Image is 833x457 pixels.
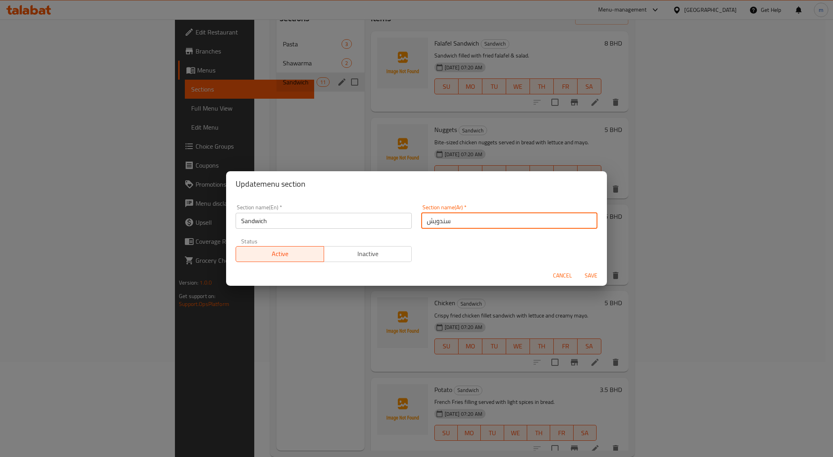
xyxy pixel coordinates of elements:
[421,213,597,229] input: Please enter section name(ar)
[236,246,324,262] button: Active
[236,213,412,229] input: Please enter section name(en)
[236,178,597,190] h2: Update menu section
[578,268,604,283] button: Save
[550,268,575,283] button: Cancel
[582,271,601,281] span: Save
[553,271,572,281] span: Cancel
[324,246,412,262] button: Inactive
[239,248,321,260] span: Active
[327,248,409,260] span: Inactive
